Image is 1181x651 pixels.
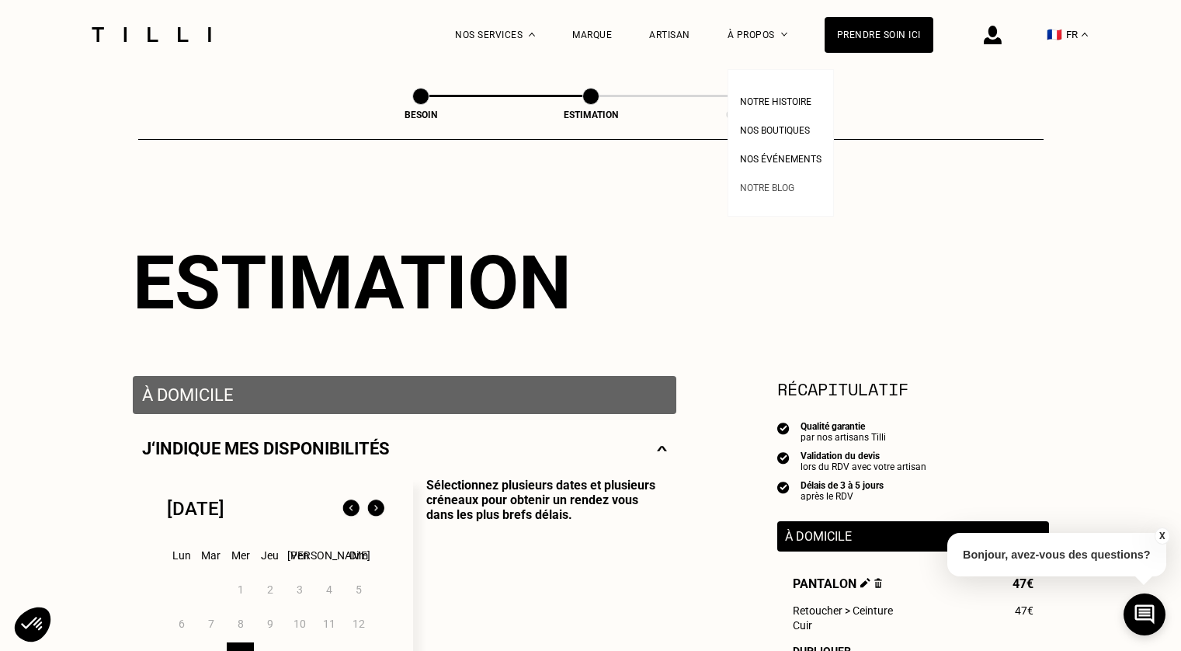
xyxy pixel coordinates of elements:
img: Mois suivant [363,496,388,521]
img: Éditer [860,578,870,588]
span: Pantalon [793,576,883,591]
p: À domicile [785,529,1041,544]
div: [DATE] [167,498,224,520]
img: icon list info [777,480,790,494]
span: 47€ [1015,604,1033,617]
a: Notre histoire [740,92,811,108]
img: Mois précédent [339,496,363,521]
div: Qualité garantie [801,421,886,432]
div: Estimation [133,239,1049,326]
img: icône connexion [984,26,1002,44]
div: lors du RDV avec votre artisan [801,461,926,472]
div: Confirmation [683,110,838,120]
section: Récapitulatif [777,376,1049,402]
img: menu déroulant [1082,33,1088,37]
button: X [1154,527,1169,545]
a: Nos événements [740,149,821,165]
div: après le RDV [801,491,884,502]
img: Menu déroulant à propos [781,33,787,37]
span: Notre histoire [740,96,811,107]
a: Prendre soin ici [825,17,933,53]
a: Notre blog [740,178,794,194]
p: Bonjour, avez-vous des questions? [947,533,1166,576]
div: Besoin [343,110,498,120]
span: Notre blog [740,183,794,193]
a: Marque [572,30,612,40]
div: Délais de 3 à 5 jours [801,480,884,491]
span: Nos boutiques [740,125,810,136]
img: Supprimer [874,578,883,588]
div: par nos artisans Tilli [801,432,886,443]
p: À domicile [142,385,667,405]
span: 🇫🇷 [1047,27,1062,42]
div: Validation du devis [801,451,926,461]
img: svg+xml;base64,PHN2ZyBmaWxsPSJub25lIiBoZWlnaHQ9IjE0IiB2aWV3Qm94PSIwIDAgMjggMTQiIHdpZHRoPSIyOCIgeG... [657,439,667,458]
img: Logo du service de couturière Tilli [86,27,217,42]
img: Menu déroulant [529,33,535,37]
img: icon list info [777,451,790,465]
a: Nos boutiques [740,120,810,137]
div: Estimation [513,110,669,120]
p: J‘indique mes disponibilités [142,439,390,458]
img: icon list info [777,421,790,435]
span: Retoucher > Ceinture [793,604,893,617]
span: Nos événements [740,154,821,165]
a: Artisan [649,30,690,40]
span: Cuir [793,619,812,632]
